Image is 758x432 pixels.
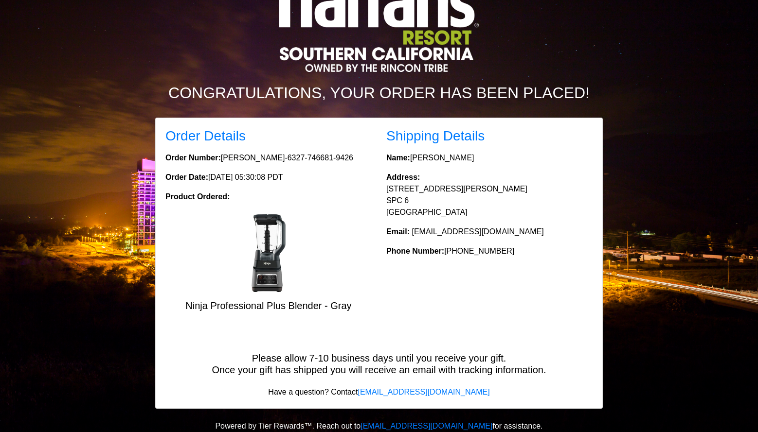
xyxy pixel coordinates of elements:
a: [EMAIL_ADDRESS][DOMAIN_NAME] [358,388,489,396]
h3: Shipping Details [386,128,593,144]
p: [STREET_ADDRESS][PERSON_NAME] SPC 6 [GEOGRAPHIC_DATA] [386,172,593,218]
strong: Name: [386,154,410,162]
strong: Address: [386,173,420,181]
p: [PERSON_NAME]-6327-746681-9426 [165,152,372,164]
img: Ninja Professional Plus Blender - Gray [230,214,307,292]
h2: Congratulations, your order has been placed! [109,84,649,102]
h3: Order Details [165,128,372,144]
strong: Order Date: [165,173,208,181]
p: [EMAIL_ADDRESS][DOMAIN_NAME] [386,226,593,238]
strong: Email: [386,227,410,236]
strong: Order Number: [165,154,221,162]
h6: Have a question? Contact [156,387,602,397]
span: Powered by Tier Rewards™. Reach out to for assistance. [215,422,542,430]
strong: Product Ordered: [165,192,230,201]
h5: Please allow 7-10 business days until you receive your gift. [156,352,602,364]
strong: Phone Number: [386,247,444,255]
h5: Ninja Professional Plus Blender - Gray [165,300,372,311]
p: [PERSON_NAME] [386,152,593,164]
h5: Once your gift has shipped you will receive an email with tracking information. [156,364,602,376]
p: [DATE] 05:30:08 PDT [165,172,372,183]
a: [EMAIL_ADDRESS][DOMAIN_NAME] [361,422,492,430]
p: [PHONE_NUMBER] [386,245,593,257]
